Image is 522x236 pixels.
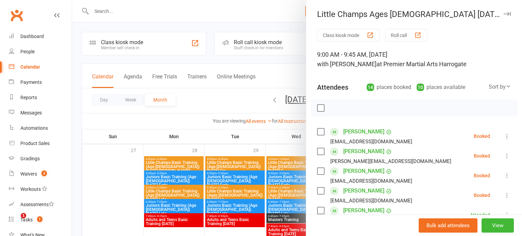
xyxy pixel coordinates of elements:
a: [PERSON_NAME] [343,185,384,196]
div: Attendees [317,83,348,92]
div: Gradings [20,156,40,161]
div: Payments [20,79,42,85]
div: Booked [474,153,490,158]
iframe: Intercom live chat [7,213,23,229]
div: Assessments [20,202,54,207]
span: with [PERSON_NAME] [317,60,377,68]
div: Sort by [489,83,511,91]
div: Messages [20,110,42,115]
a: Clubworx [8,7,25,24]
a: Assessments [9,197,72,212]
a: Product Sales [9,136,72,151]
div: Booked [474,134,490,139]
span: 1 [21,213,26,218]
button: Bulk add attendees [419,218,477,233]
a: [PERSON_NAME] [343,126,384,137]
div: [EMAIL_ADDRESS][DOMAIN_NAME] [330,137,412,146]
span: 1 [37,216,42,222]
a: Workouts [9,182,72,197]
a: Automations [9,121,72,136]
a: Waivers 3 [9,166,72,182]
a: People [9,44,72,59]
a: [PERSON_NAME] [343,166,384,177]
div: [EMAIL_ADDRESS][DOMAIN_NAME] [330,196,412,205]
a: [PERSON_NAME] [343,146,384,157]
div: Tasks [20,217,33,222]
div: Automations [20,125,48,131]
div: 14 [367,84,374,91]
div: 9:00 AM - 9:45 AM, [DATE] [317,50,511,69]
a: Tasks 1 [9,212,72,228]
div: Little Champs Ages [DEMOGRAPHIC_DATA] [DATE] A Class [306,10,522,19]
div: Booked [474,173,490,178]
div: [PERSON_NAME][EMAIL_ADDRESS][DOMAIN_NAME] [330,157,451,166]
a: [PERSON_NAME] [343,205,384,216]
a: Reports [9,90,72,105]
a: Payments [9,75,72,90]
div: Reports [20,95,37,100]
div: Calendar [20,64,40,70]
a: Calendar [9,59,72,75]
button: View [482,218,514,233]
div: 10 [417,84,424,91]
div: [EMAIL_ADDRESS][DOMAIN_NAME] [330,177,412,185]
div: places available [417,83,465,92]
button: Roll call [385,29,427,41]
div: Dashboard [20,34,44,39]
a: Dashboard [9,29,72,44]
div: Attended [470,213,490,217]
div: Workouts [20,186,41,192]
div: People [20,49,35,54]
a: Messages [9,105,72,121]
span: at Premier Martial Arts Harrogate [377,60,467,68]
button: Class kiosk mode [317,29,380,41]
div: places booked [367,83,411,92]
span: 3 [41,170,47,176]
a: Gradings [9,151,72,166]
div: Booked [474,193,490,198]
div: Product Sales [20,141,50,146]
div: Waivers [20,171,37,177]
